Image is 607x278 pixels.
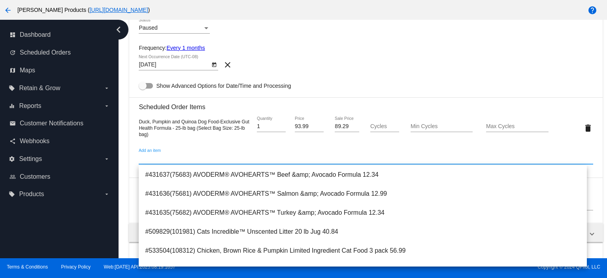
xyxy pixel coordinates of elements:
[9,46,110,59] a: update Scheduled Orders
[104,264,175,270] a: Web:[DATE] API:2025.08.19.1657
[20,31,51,38] span: Dashboard
[145,165,581,184] span: #431637(75683) AVODERM® AVOHEARTS™ Beef &amp; Avocado Formula 12.34
[145,222,581,241] span: #509829(101981) Cats Incredible™ Unscented Litter 20 lb Jug 40.84
[9,49,16,56] i: update
[19,155,42,163] span: Settings
[20,49,71,56] span: Scheduled Orders
[139,45,593,51] div: Frequency:
[61,264,91,270] a: Privacy Policy
[9,67,16,74] i: map
[583,123,593,133] mat-icon: delete
[20,173,50,180] span: Customers
[9,103,15,109] i: equalizer
[145,203,581,222] span: #431635(75682) AVODERM® AVOHEARTS™ Turkey &amp; Avocado Formula 12.34
[112,23,125,36] i: chevron_left
[9,174,16,180] i: people_outline
[257,123,286,130] input: Quantity
[19,102,41,110] span: Reports
[145,184,581,203] span: #431636(75681) AVODERM® AVOHEARTS™ Salmon &amp; Avocado Formula 12.99
[20,67,35,74] span: Maps
[9,32,16,38] i: dashboard
[411,123,473,130] input: Min Cycles
[166,45,205,51] a: Every 1 months
[9,135,110,148] a: share Webhooks
[19,85,60,92] span: Retain & Grow
[9,120,16,127] i: email
[139,119,249,137] span: Duck, Pumpkin and Quinoa Dog Food-Exclusive Gut Health Formula - 25-lb bag (Select Bag Size: 25-l...
[90,7,148,13] a: [URL][DOMAIN_NAME]
[210,60,218,68] button: Open calendar
[139,62,210,68] input: Next Occurrence Date (UTC-08)
[156,82,291,90] span: Show Advanced Options for Date/Time and Processing
[129,223,603,242] mat-expansion-panel-header: Order total 89.29
[9,117,110,130] a: email Customer Notifications
[9,170,110,183] a: people_outline Customers
[223,60,232,70] mat-icon: clear
[104,156,110,162] i: arrow_drop_down
[7,264,48,270] a: Terms & Conditions
[588,6,597,15] mat-icon: help
[9,138,16,144] i: share
[9,64,110,77] a: map Maps
[104,85,110,91] i: arrow_drop_down
[145,241,581,260] span: #533504(108312) Chicken, Brown Rice & Pumpkin Limited Ingredient Cat Food 3 pack 56.99
[9,85,15,91] i: local_offer
[139,25,157,31] span: Paused
[139,25,210,31] mat-select: Status
[20,138,49,145] span: Webhooks
[19,191,44,198] span: Products
[9,156,15,162] i: settings
[139,155,593,162] input: Add an item
[310,264,600,270] span: Copyright © 2024 QPilot, LLC
[486,123,548,130] input: Max Cycles
[9,28,110,41] a: dashboard Dashboard
[295,123,324,130] input: Price
[138,229,169,236] span: Order total
[104,191,110,197] i: arrow_drop_down
[20,120,83,127] span: Customer Notifications
[17,7,150,13] span: [PERSON_NAME] Products ( )
[335,123,359,130] input: Sale Price
[3,6,13,15] mat-icon: arrow_back
[139,97,593,111] h3: Scheduled Order Items
[9,191,15,197] i: local_offer
[104,103,110,109] i: arrow_drop_down
[370,123,399,130] input: Cycles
